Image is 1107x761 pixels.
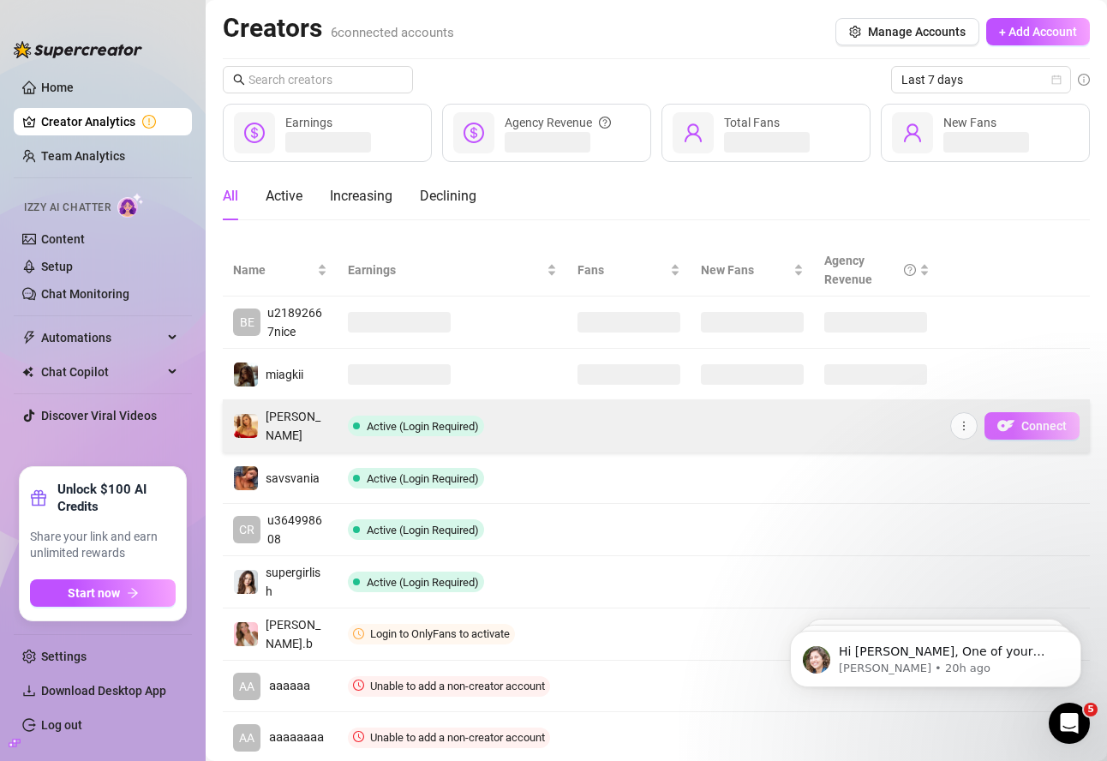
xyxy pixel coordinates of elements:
span: clock-circle [353,628,364,639]
a: Team Analytics [41,149,125,163]
img: mikayla_demaiter [234,414,258,438]
span: user [902,123,923,143]
button: Manage Accounts [835,18,979,45]
span: AA [239,728,254,747]
img: logo-BBDzfeDw.svg [14,41,142,58]
button: + Add Account [986,18,1090,45]
span: Unable to add a non-creator account [370,731,545,744]
span: setting [849,26,861,38]
a: Creator Analytics exclamation-circle [41,108,178,135]
span: info-circle [1078,74,1090,86]
span: Manage Accounts [868,25,966,39]
span: [PERSON_NAME] [266,410,320,442]
span: + Add Account [999,25,1077,39]
span: [PERSON_NAME].b [266,618,320,650]
span: 6 connected accounts [331,25,454,40]
input: Search creators [248,70,389,89]
a: Chat Monitoring [41,287,129,301]
a: AAaaaaaa [233,673,327,700]
span: Automations [41,324,163,351]
a: Log out [41,718,82,732]
span: Download Desktop App [41,684,166,698]
div: Declining [420,186,476,207]
th: Name [223,244,338,297]
a: Discover Viral Videos [41,409,157,422]
span: miagkii [266,368,303,381]
a: Home [41,81,74,94]
span: Active (Login Required) [367,576,479,589]
div: All [223,186,238,207]
img: OF [997,417,1014,434]
span: dollar-circle [244,123,265,143]
button: OFConnect [984,412,1080,440]
span: supergirlish [266,566,320,598]
span: AA [239,677,254,696]
span: Active (Login Required) [367,524,479,536]
span: CR [239,520,254,539]
span: Connect [1021,419,1067,433]
span: New Fans [943,116,996,129]
span: calendar [1051,75,1062,85]
span: Last 7 days [901,67,1061,93]
span: Earnings [285,116,332,129]
a: Setup [41,260,73,273]
span: question-circle [599,113,611,132]
a: Content [41,232,85,246]
span: download [22,684,36,698]
span: Unable to add a non-creator account [370,680,545,692]
span: New Fans [701,261,790,279]
iframe: Intercom live chat [1049,703,1090,744]
a: AAaaaaaaaa [233,724,327,752]
div: Agency Revenue [505,113,611,132]
strong: Unlock $100 AI Credits [57,481,176,515]
span: more [958,420,970,432]
span: 5 [1084,703,1098,716]
span: u21892667nice [267,306,322,339]
span: clock-circle [353,731,364,742]
span: aaaaaa [269,676,310,697]
span: gift [30,489,47,506]
span: Total Fans [724,116,780,129]
span: Login to OnlyFans to activate [370,627,510,640]
span: Active (Login Required) [367,420,479,433]
iframe: Intercom notifications message [764,595,1107,715]
span: Name [233,261,314,279]
span: Fans [577,261,667,279]
span: search [233,74,245,86]
span: u364998608 [267,513,322,546]
h2: Creators [223,12,454,45]
span: question-circle [904,251,916,289]
th: Earnings [338,244,567,297]
img: AI Chatter [117,193,144,218]
span: Active (Login Required) [367,472,479,485]
th: New Fans [691,244,814,297]
img: savsvania [234,466,258,490]
span: Earnings [348,261,543,279]
span: arrow-right [127,587,139,599]
img: miagkii [234,363,258,386]
span: build [9,737,21,749]
span: clock-circle [353,680,364,691]
span: Izzy AI Chatter [24,200,111,216]
img: Chat Copilot [22,366,33,378]
span: aaaaaaaa [269,728,324,748]
th: Fans [567,244,691,297]
span: BE [240,313,254,332]
span: Chat Copilot [41,358,163,386]
a: Settings [41,650,87,663]
span: savsvania [266,471,320,485]
div: Agency Revenue [824,251,916,289]
div: Increasing [330,186,392,207]
span: dollar-circle [464,123,484,143]
span: Share your link and earn unlimited rewards [30,529,176,562]
span: user [683,123,703,143]
div: Active [266,186,302,207]
button: Start nowarrow-right [30,579,176,607]
span: Start now [68,586,120,600]
span: thunderbolt [22,331,36,345]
